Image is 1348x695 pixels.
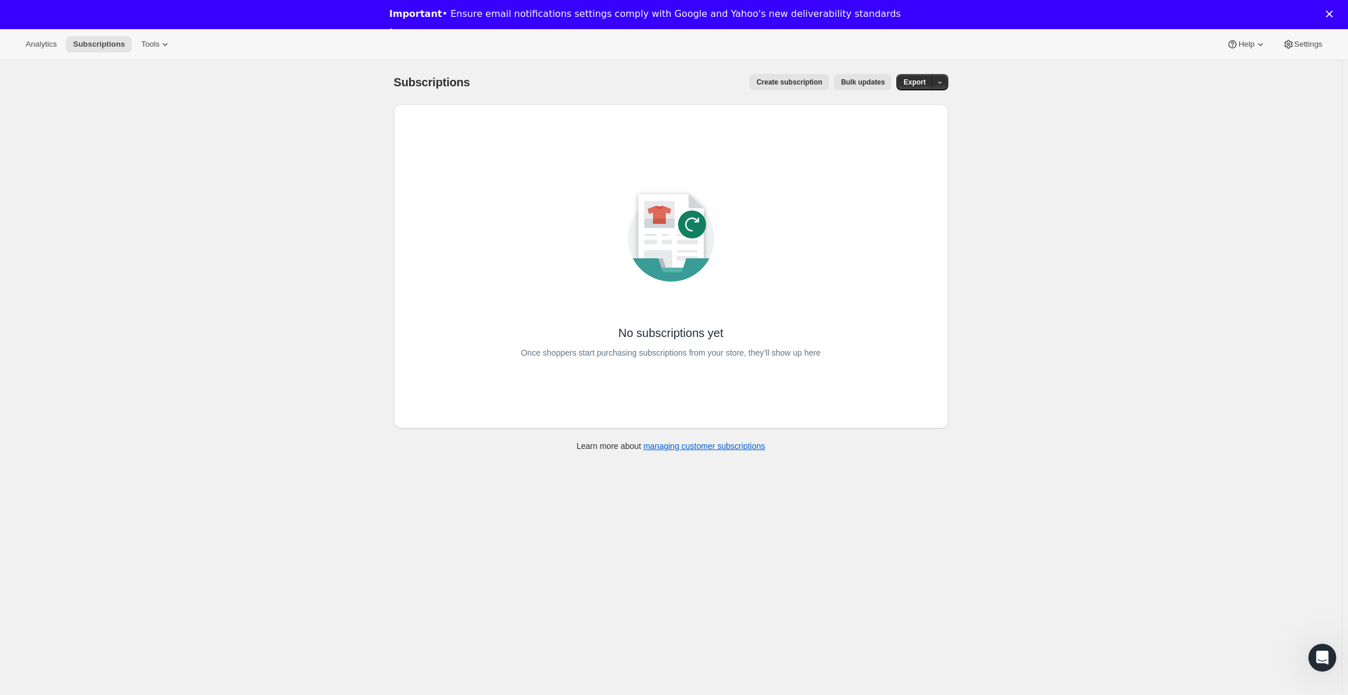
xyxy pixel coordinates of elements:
button: Bulk updates [834,74,892,90]
iframe: Intercom live chat [1308,644,1336,672]
div: • Ensure email notifications settings comply with Google and Yahoo's new deliverability standards [389,8,901,20]
span: Subscriptions [73,40,125,49]
span: Analytics [26,40,57,49]
span: Bulk updates [841,78,885,87]
span: Help [1238,40,1254,49]
span: Subscriptions [394,76,470,89]
div: Close [1326,10,1337,17]
span: Create subscription [756,78,822,87]
p: No subscriptions yet [618,325,723,341]
b: Important [389,8,442,19]
span: Tools [141,40,159,49]
span: Export [903,78,926,87]
button: Subscriptions [66,36,132,52]
a: managing customer subscriptions [643,441,765,451]
p: Learn more about [577,440,765,452]
span: Settings [1294,40,1322,49]
button: Export [896,74,933,90]
a: Learn more [389,27,449,40]
button: Tools [134,36,178,52]
button: Help [1220,36,1273,52]
button: Settings [1276,36,1329,52]
button: Create subscription [749,74,829,90]
button: Analytics [19,36,64,52]
p: Once shoppers start purchasing subscriptions from your store, they’ll show up here [521,345,821,361]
